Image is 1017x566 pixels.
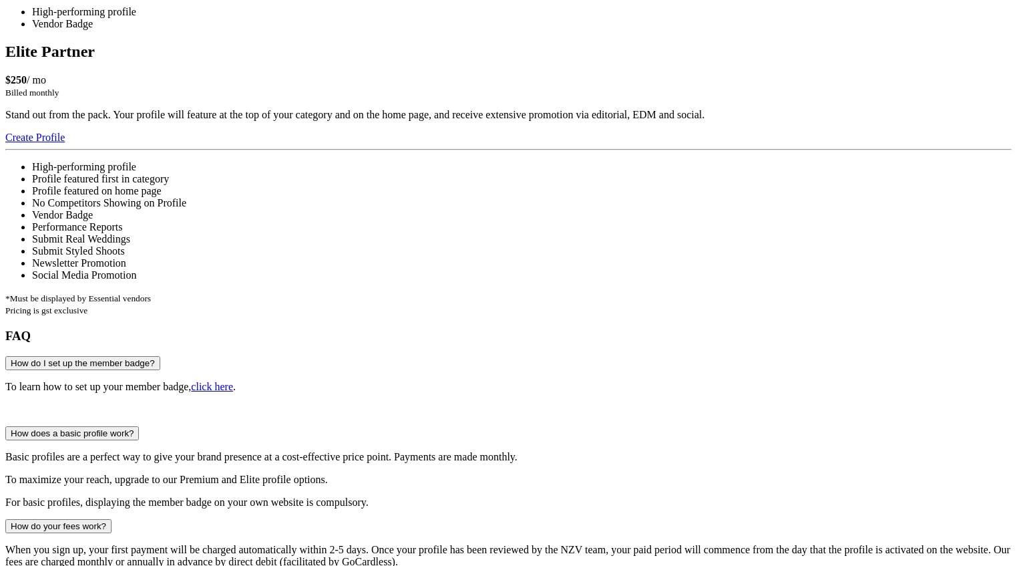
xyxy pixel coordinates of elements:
[5,356,160,370] button: How do I set up the member badge?
[32,245,1012,257] li: Submit Styled Shoots
[32,173,1012,185] li: Profile featured first in category
[32,185,1012,197] li: Profile featured on home page
[5,426,139,440] button: How does a basic profile work?
[5,474,1012,486] p: To maximize your reach, upgrade to our Premium and Elite profile options.
[5,293,151,303] small: *Must be displayed by Essential vendors
[32,6,1012,18] li: High-performing profile
[32,221,1012,233] li: Performance Reports
[5,74,1012,86] div: / mo
[32,197,1012,209] li: No Competitors Showing on Profile
[5,132,65,143] a: Create Profile
[5,109,1012,121] p: Stand out from the pack. Your profile will feature at the top of your category and on the home pa...
[5,329,1012,343] h3: FAQ
[5,451,1012,463] p: Basic profiles are a perfect way to give your brand presence at a cost-effective price point. Pay...
[5,381,1012,393] p: To learn how to set up your member badge, .
[5,497,1012,509] p: For basic profiles, displaying the member badge on your own website is compulsory.
[32,209,1012,221] li: Vendor Badge
[32,233,1012,245] li: Submit Real Weddings
[32,161,1012,173] li: High-performing profile
[5,43,1012,61] h2: Elite Partner
[5,305,87,315] small: Pricing is gst exclusive
[5,74,27,86] strong: $250
[32,269,1012,281] li: Social Media Promotion
[5,88,59,98] small: Billed monthly
[191,381,233,392] a: click here
[5,519,112,533] button: How do your fees work?
[32,18,1012,30] li: Vendor Badge
[32,257,1012,269] li: Newsletter Promotion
